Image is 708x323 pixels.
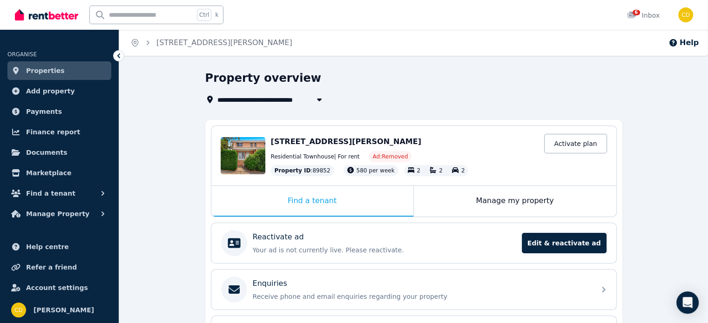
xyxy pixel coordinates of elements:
a: Documents [7,143,111,162]
button: Find a tenant [7,184,111,203]
span: Finance report [26,126,80,138]
a: EnquiriesReceive phone and email enquiries regarding your property [211,270,616,310]
div: Manage my property [414,186,616,217]
h1: Property overview [205,71,321,86]
a: Marketplace [7,164,111,182]
div: Find a tenant [211,186,413,217]
span: [STREET_ADDRESS][PERSON_NAME] [271,137,421,146]
button: Manage Property [7,204,111,223]
span: Properties [26,65,65,76]
span: Help centre [26,241,69,252]
nav: Breadcrumb [119,30,303,56]
p: Receive phone and email enquiries regarding your property [253,292,590,301]
span: Property ID [275,167,311,174]
div: Open Intercom Messenger [676,291,699,314]
span: Edit & reactivate ad [522,233,607,253]
span: [PERSON_NAME] [34,304,94,316]
img: Chris Dimitropoulos [11,303,26,317]
a: [STREET_ADDRESS][PERSON_NAME] [156,38,292,47]
div: : 89852 [271,165,334,176]
span: Ctrl [197,9,211,21]
span: 580 per week [357,167,395,174]
span: Add property [26,86,75,97]
span: Account settings [26,282,88,293]
span: Payments [26,106,62,117]
span: Residential Townhouse | For rent [271,153,360,160]
span: Ad: Removed [372,153,408,160]
span: 6 [633,10,640,15]
p: Enquiries [253,278,287,289]
button: Help [668,37,699,48]
img: Chris Dimitropoulos [678,7,693,22]
span: Find a tenant [26,188,75,199]
span: 2 [417,167,421,174]
img: RentBetter [15,8,78,22]
a: Properties [7,61,111,80]
a: Finance report [7,123,111,141]
span: Manage Property [26,208,89,219]
a: Reactivate adYour ad is not currently live. Please reactivate.Edit & reactivate ad [211,223,616,263]
span: Marketplace [26,167,71,178]
p: Your ad is not currently live. Please reactivate. [253,245,516,255]
span: Documents [26,147,67,158]
a: Activate plan [544,134,607,153]
span: ORGANISE [7,51,37,58]
a: Help centre [7,237,111,256]
a: Add property [7,82,111,100]
a: Account settings [7,278,111,297]
div: Inbox [627,11,660,20]
span: Refer a friend [26,262,77,273]
span: k [215,11,218,19]
p: Reactivate ad [253,231,304,243]
span: 2 [461,167,465,174]
a: Refer a friend [7,258,111,277]
a: Payments [7,102,111,121]
span: 2 [439,167,443,174]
